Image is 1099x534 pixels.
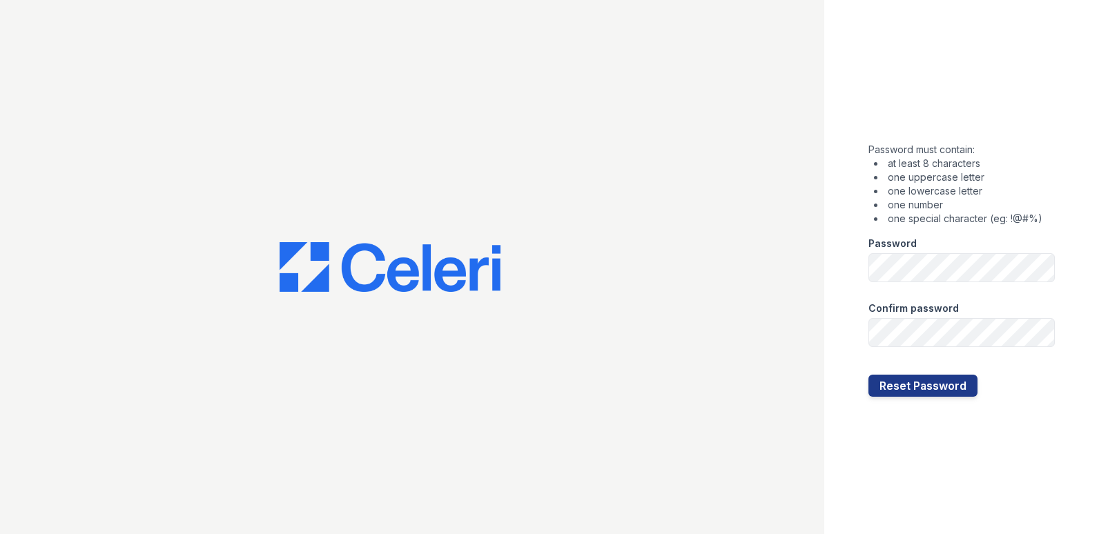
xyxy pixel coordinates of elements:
li: at least 8 characters [874,157,1055,170]
label: Password [868,237,917,250]
img: CE_Logo_Blue-a8612792a0a2168367f1c8372b55b34899dd931a85d93a1a3d3e32e68fde9ad4.png [280,242,500,292]
label: Confirm password [868,301,959,315]
li: one uppercase letter [874,170,1055,184]
div: Password must contain: [868,143,1055,226]
li: one number [874,198,1055,212]
button: Reset Password [868,375,978,397]
li: one lowercase letter [874,184,1055,198]
li: one special character (eg: !@#%) [874,212,1055,226]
